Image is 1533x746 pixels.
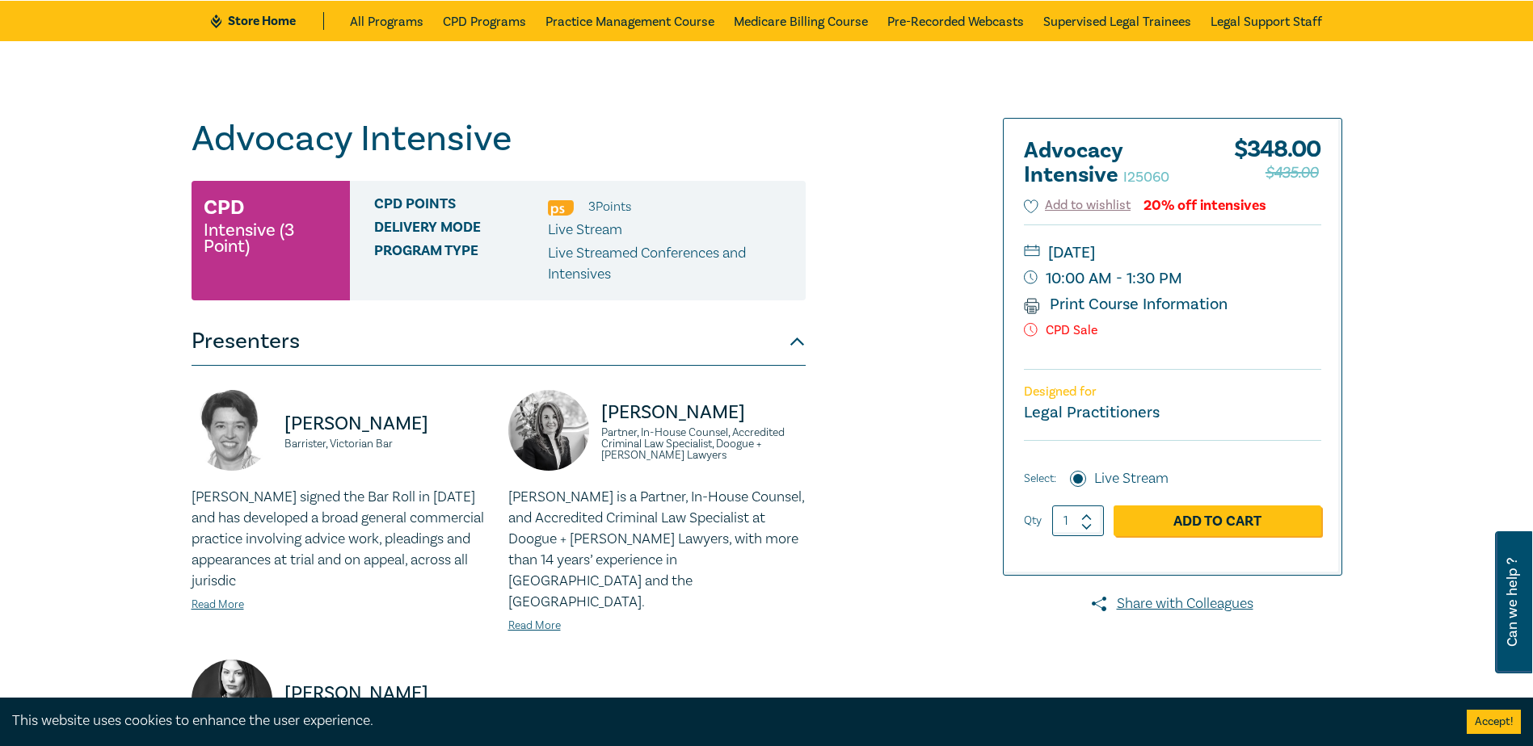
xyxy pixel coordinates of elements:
[545,1,714,41] a: Practice Management Course
[1123,168,1169,186] small: I25060
[1266,160,1319,186] span: $435.00
[887,1,1024,41] a: Pre-Recorded Webcasts
[204,222,338,254] small: Intensive (3 Point)
[443,1,526,41] a: CPD Programs
[1024,266,1321,291] small: 10:00 AM - 1:30 PM
[588,196,631,217] li: 3 Point s
[601,427,806,461] small: Partner, In-House Counsel, Accredited Criminal Law Specialist, Doogue + [PERSON_NAME] Lawyers
[1211,1,1322,41] a: Legal Support Staff
[192,660,272,740] img: https://s3.ap-southeast-2.amazonaws.com/leo-cussen-store-production-content/Contacts/Rhiannon%20M...
[1052,505,1104,536] input: 1
[508,618,561,633] a: Read More
[1024,512,1042,530] label: Qty
[284,681,489,706] p: [PERSON_NAME]
[601,400,806,425] p: [PERSON_NAME]
[12,710,1442,731] div: This website uses cookies to enhance the user experience.
[1467,710,1521,734] button: Accept cookies
[548,243,794,285] p: Live Streamed Conferences and Intensives
[508,487,806,613] p: [PERSON_NAME] is a Partner, In-House Counsel, and Accredited Criminal Law Specialist at Doogue + ...
[548,220,622,239] span: Live Stream
[204,193,244,222] h3: CPD
[284,411,489,437] p: [PERSON_NAME]
[1024,139,1202,187] h2: Advocacy Intensive
[1114,505,1321,536] a: Add to Cart
[734,1,868,41] a: Medicare Billing Course
[192,487,489,592] p: [PERSON_NAME] signed the Bar Roll in [DATE] and has developed a broad general commercial practice...
[1024,240,1321,266] small: [DATE]
[374,196,548,217] span: CPD Points
[1234,139,1321,195] div: $ 348.00
[284,438,489,450] small: Barrister, Victorian Bar
[350,1,423,41] a: All Programs
[1024,323,1321,338] p: CPD Sale
[192,597,244,612] a: Read More
[374,243,548,285] span: Program type
[1143,198,1266,213] div: 20% off intensives
[1003,593,1342,614] a: Share with Colleagues
[508,390,589,471] img: https://s3.ap-southeast-2.amazonaws.com/leo-cussen-store-production-content/Contacts/Sophie%20Par...
[1024,402,1160,423] small: Legal Practitioners
[1024,196,1131,215] button: Add to wishlist
[548,200,574,216] img: Professional Skills
[1043,1,1191,41] a: Supervised Legal Trainees
[1024,384,1321,400] p: Designed for
[192,317,806,366] button: Presenters
[1094,468,1169,489] label: Live Stream
[374,220,548,241] span: Delivery Mode
[211,12,323,30] a: Store Home
[1024,470,1056,488] span: Select:
[1505,541,1520,664] span: Can we help ?
[1024,294,1228,315] a: Print Course Information
[192,390,272,471] img: https://s3.ap-southeast-2.amazonaws.com/leo-cussen-store-production-content/Contacts/Kate%20Ander...
[192,118,806,160] h1: Advocacy Intensive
